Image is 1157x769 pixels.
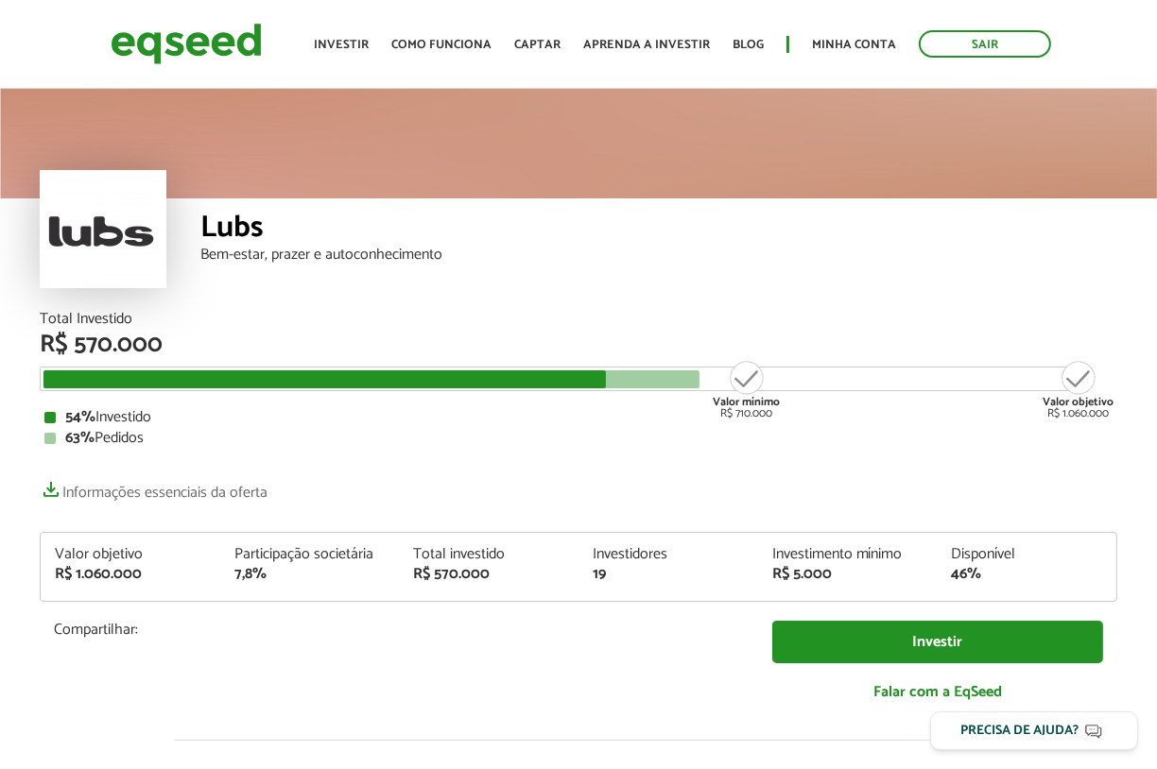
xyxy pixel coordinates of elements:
[44,431,1113,446] div: Pedidos
[951,547,1102,562] div: Disponível
[514,39,561,51] a: Captar
[54,621,744,639] p: Compartilhar:
[951,567,1102,582] div: 46%
[772,567,924,582] div: R$ 5.000
[593,547,744,562] div: Investidores
[772,621,1103,663] a: Investir
[234,547,386,562] div: Participação societária
[391,39,492,51] a: Como funciona
[733,39,764,51] a: Blog
[772,673,1103,711] a: Falar com a EqSeed
[919,30,1051,58] a: Sair
[1043,393,1114,411] strong: Valor objetivo
[40,333,1117,357] div: R$ 570.000
[111,19,262,69] img: EqSeed
[413,567,564,582] div: R$ 570.000
[65,404,95,430] strong: 54%
[200,248,1117,263] div: Bem-estar, prazer e autoconhecimento
[314,39,369,51] a: Investir
[1043,359,1114,419] div: R$ 1.060.000
[593,567,744,582] div: 19
[55,547,206,562] div: Valor objetivo
[711,359,782,419] div: R$ 710.000
[44,410,1113,425] div: Investido
[583,39,710,51] a: Aprenda a investir
[40,474,268,501] a: Informações essenciais da oferta
[413,547,564,562] div: Total investido
[65,425,95,451] strong: 63%
[812,39,896,51] a: Minha conta
[200,213,1117,248] div: Lubs
[772,547,924,562] div: Investimento mínimo
[55,567,206,582] div: R$ 1.060.000
[40,312,1117,327] div: Total Investido
[713,393,780,411] strong: Valor mínimo
[234,567,386,582] div: 7,8%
